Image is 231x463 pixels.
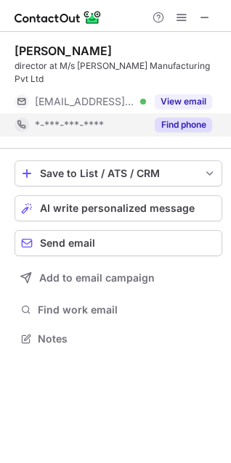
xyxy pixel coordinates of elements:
[15,9,102,26] img: ContactOut v5.3.10
[15,60,222,86] div: director at M/s [PERSON_NAME] Manufacturing Pvt Ltd
[40,237,95,249] span: Send email
[38,303,216,316] span: Find work email
[40,202,195,214] span: AI write personalized message
[155,118,212,132] button: Reveal Button
[15,265,222,291] button: Add to email campaign
[39,272,155,284] span: Add to email campaign
[15,230,222,256] button: Send email
[15,300,222,320] button: Find work email
[155,94,212,109] button: Reveal Button
[15,44,112,58] div: [PERSON_NAME]
[40,168,197,179] div: Save to List / ATS / CRM
[15,329,222,349] button: Notes
[35,95,135,108] span: [EMAIL_ADDRESS][PERSON_NAME][DOMAIN_NAME]
[15,160,222,187] button: save-profile-one-click
[15,195,222,221] button: AI write personalized message
[38,332,216,345] span: Notes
